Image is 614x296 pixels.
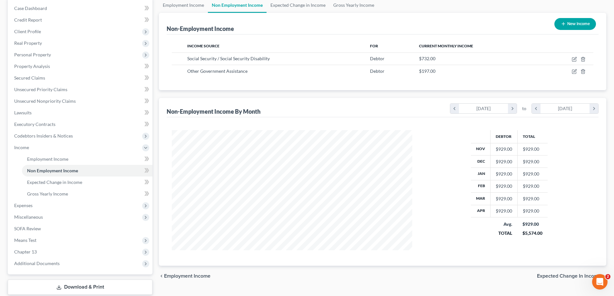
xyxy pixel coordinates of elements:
button: New Income [554,18,596,30]
div: $929.00 [496,171,512,177]
span: Codebtors Insiders & Notices [14,133,73,138]
div: $929.00 [496,196,512,202]
span: Expenses [14,203,33,208]
th: Jan [471,168,491,180]
span: Chapter 13 [14,249,37,254]
span: $732.00 [419,56,435,61]
span: Lawsuits [14,110,32,115]
span: Employment Income [164,273,210,279]
span: Other Government Assistance [187,68,248,74]
span: Debtor [370,56,385,61]
span: Miscellaneous [14,214,43,220]
span: Debtor [370,68,385,74]
i: chevron_right [601,273,606,279]
span: Gross Yearly Income [27,191,68,196]
div: $929.00 [522,221,542,227]
a: Credit Report [9,14,152,26]
td: $929.00 [517,193,548,205]
iframe: Intercom live chat [592,274,608,290]
th: Dec [471,155,491,167]
a: Case Dashboard [9,3,152,14]
a: Lawsuits [9,107,152,119]
span: 2 [605,274,610,279]
i: chevron_left [532,104,541,113]
td: $929.00 [517,155,548,167]
span: Real Property [14,40,42,46]
th: Apr [471,205,491,217]
span: Executory Contracts [14,121,55,127]
span: Case Dashboard [14,5,47,11]
div: TOTAL [495,230,512,236]
span: Means Test [14,237,36,243]
div: Non-Employment Income [167,25,234,33]
a: Expected Change in Income [22,177,152,188]
div: $5,574.00 [522,230,542,236]
span: Income [14,145,29,150]
button: chevron_left Employment Income [159,273,210,279]
button: Expected Change in Income chevron_right [537,273,606,279]
span: Personal Property [14,52,51,57]
th: Mar [471,193,491,205]
th: Nov [471,143,491,155]
div: $929.00 [496,158,512,165]
span: $197.00 [419,68,435,74]
span: Additional Documents [14,261,60,266]
th: Total [517,130,548,143]
span: Credit Report [14,17,42,23]
span: Expected Change in Income [27,179,82,185]
span: Unsecured Priority Claims [14,87,67,92]
span: Expected Change in Income [537,273,601,279]
span: to [522,105,526,112]
div: $929.00 [496,208,512,214]
div: [DATE] [541,104,590,113]
div: $929.00 [496,146,512,152]
span: SOFA Review [14,226,41,231]
span: Social Security / Social Security Disability [187,56,270,61]
span: Income Source [187,43,219,48]
span: Property Analysis [14,63,50,69]
div: $929.00 [496,183,512,189]
td: $929.00 [517,143,548,155]
a: Property Analysis [9,61,152,72]
i: chevron_right [590,104,598,113]
a: Unsecured Priority Claims [9,84,152,95]
td: $929.00 [517,180,548,192]
i: chevron_left [450,104,459,113]
th: Debtor [490,130,517,143]
i: chevron_left [159,273,164,279]
span: Unsecured Nonpriority Claims [14,98,76,104]
a: Download & Print [8,280,152,295]
a: Employment Income [22,153,152,165]
a: Executory Contracts [9,119,152,130]
span: Current Monthly Income [419,43,473,48]
a: SOFA Review [9,223,152,234]
td: $929.00 [517,168,548,180]
a: Unsecured Nonpriority Claims [9,95,152,107]
th: Feb [471,180,491,192]
i: chevron_right [508,104,517,113]
span: Non Employment Income [27,168,78,173]
a: Non Employment Income [22,165,152,177]
span: Secured Claims [14,75,45,81]
span: Employment Income [27,156,68,162]
span: Client Profile [14,29,41,34]
a: Secured Claims [9,72,152,84]
div: Non-Employment Income By Month [167,108,260,115]
td: $929.00 [517,205,548,217]
span: For [370,43,378,48]
a: Gross Yearly Income [22,188,152,200]
div: [DATE] [459,104,508,113]
div: Avg. [495,221,512,227]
